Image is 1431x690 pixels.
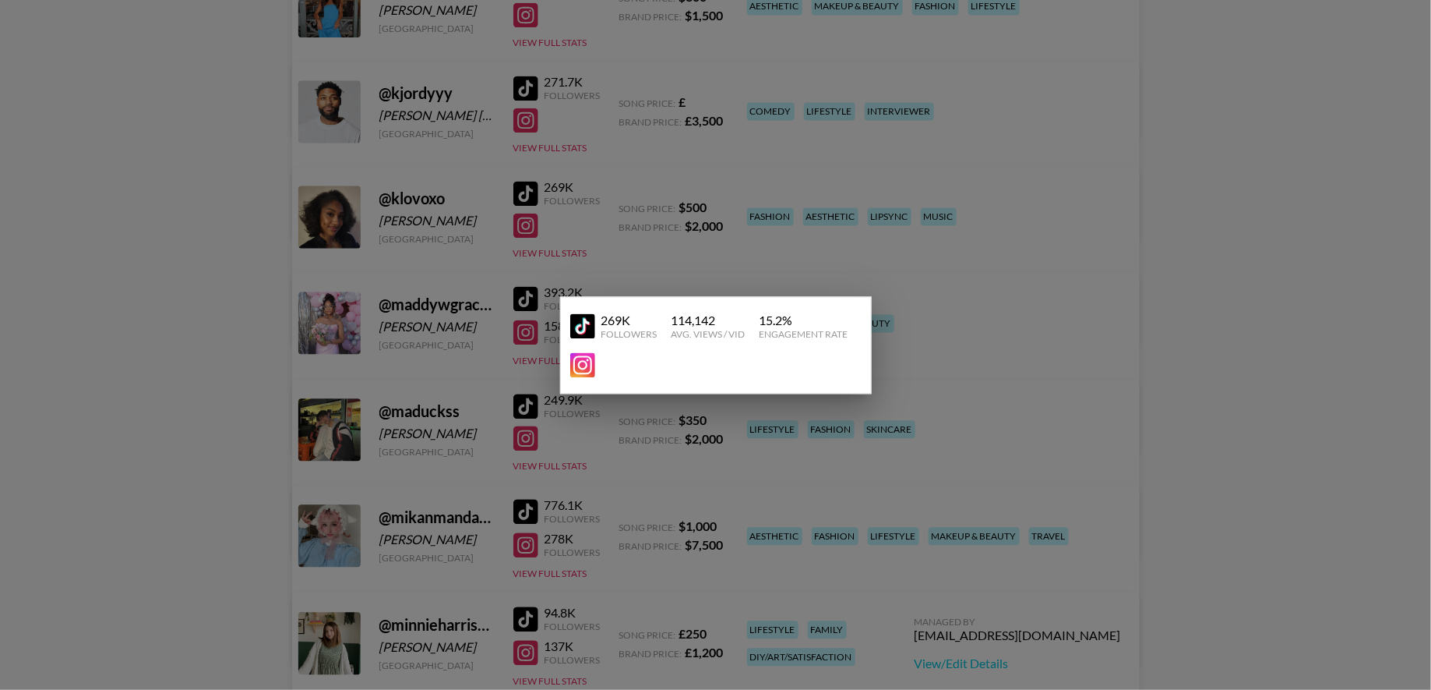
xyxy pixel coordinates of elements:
div: Engagement Rate [759,328,848,340]
img: YouTube [570,352,595,377]
img: YouTube [570,314,595,339]
div: 15.2 % [759,313,848,328]
div: 269K [601,313,657,328]
div: 114,142 [671,313,745,328]
div: Followers [601,328,657,340]
div: Avg. Views / Vid [671,328,745,340]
